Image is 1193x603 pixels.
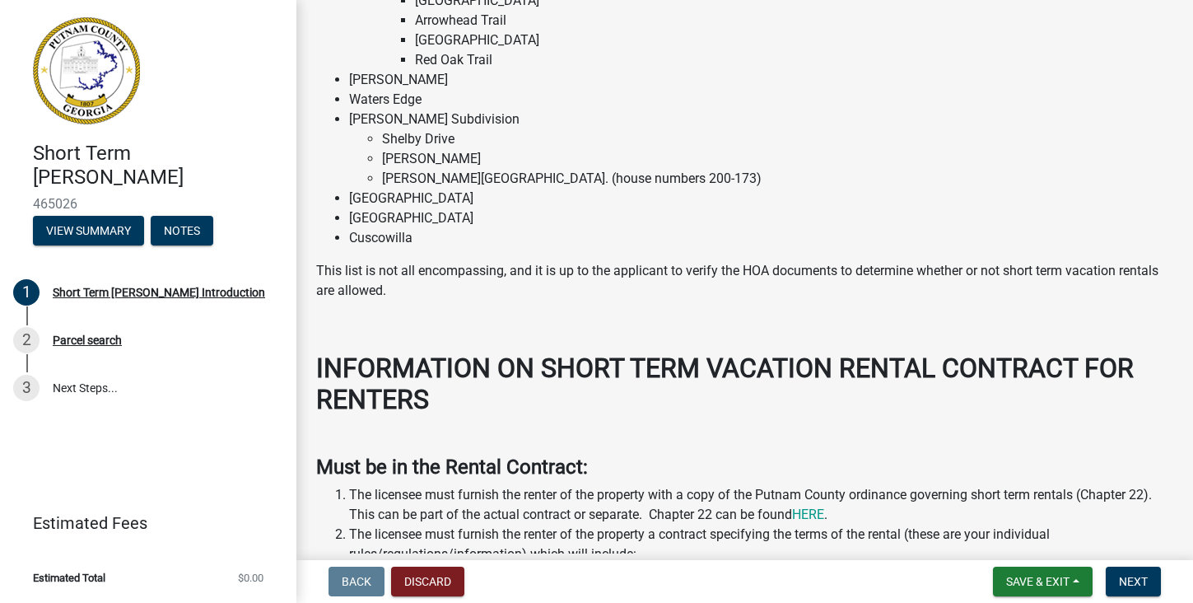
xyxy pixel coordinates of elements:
[349,110,1173,189] li: [PERSON_NAME] Subdivision
[13,327,40,353] div: 2
[33,573,105,583] span: Estimated Total
[993,567,1093,596] button: Save & Exit
[33,225,144,238] wm-modal-confirm: Summary
[238,573,263,583] span: $0.00
[33,196,263,212] span: 465026
[13,375,40,401] div: 3
[382,169,1173,189] li: [PERSON_NAME][GEOGRAPHIC_DATA]. (house numbers 200-173)
[382,149,1173,169] li: [PERSON_NAME]
[415,30,1173,50] li: [GEOGRAPHIC_DATA]
[53,287,265,298] div: Short Term [PERSON_NAME] Introduction
[1006,575,1070,588] span: Save & Exit
[151,225,213,238] wm-modal-confirm: Notes
[13,507,270,540] a: Estimated Fees
[33,216,144,245] button: View Summary
[349,228,1173,248] li: Cuscowilla
[53,334,122,346] div: Parcel search
[415,11,1173,30] li: Arrowhead Trail
[1106,567,1161,596] button: Next
[329,567,384,596] button: Back
[349,208,1173,228] li: [GEOGRAPHIC_DATA]
[349,90,1173,110] li: Waters Edge
[316,261,1173,301] p: This list is not all encompassing, and it is up to the applicant to verify the HOA documents to d...
[33,142,283,189] h4: Short Term [PERSON_NAME]
[33,17,140,124] img: Putnam County, Georgia
[316,353,1134,415] strong: INFORMATION ON SHORT TERM VACATION RENTAL CONTRACT FOR RENTERS
[349,70,1173,90] li: [PERSON_NAME]
[342,575,371,588] span: Back
[382,129,1173,149] li: Shelby Drive
[1119,575,1148,588] span: Next
[349,485,1173,525] li: The licensee must furnish the renter of the property with a copy of the Putnam County ordinance g...
[316,456,588,479] strong: Must be in the Rental Contract:
[391,567,464,596] button: Discard
[349,189,1173,208] li: [GEOGRAPHIC_DATA]
[415,50,1173,70] li: Red Oak Trail
[13,279,40,306] div: 1
[151,216,213,245] button: Notes
[792,507,824,522] a: HERE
